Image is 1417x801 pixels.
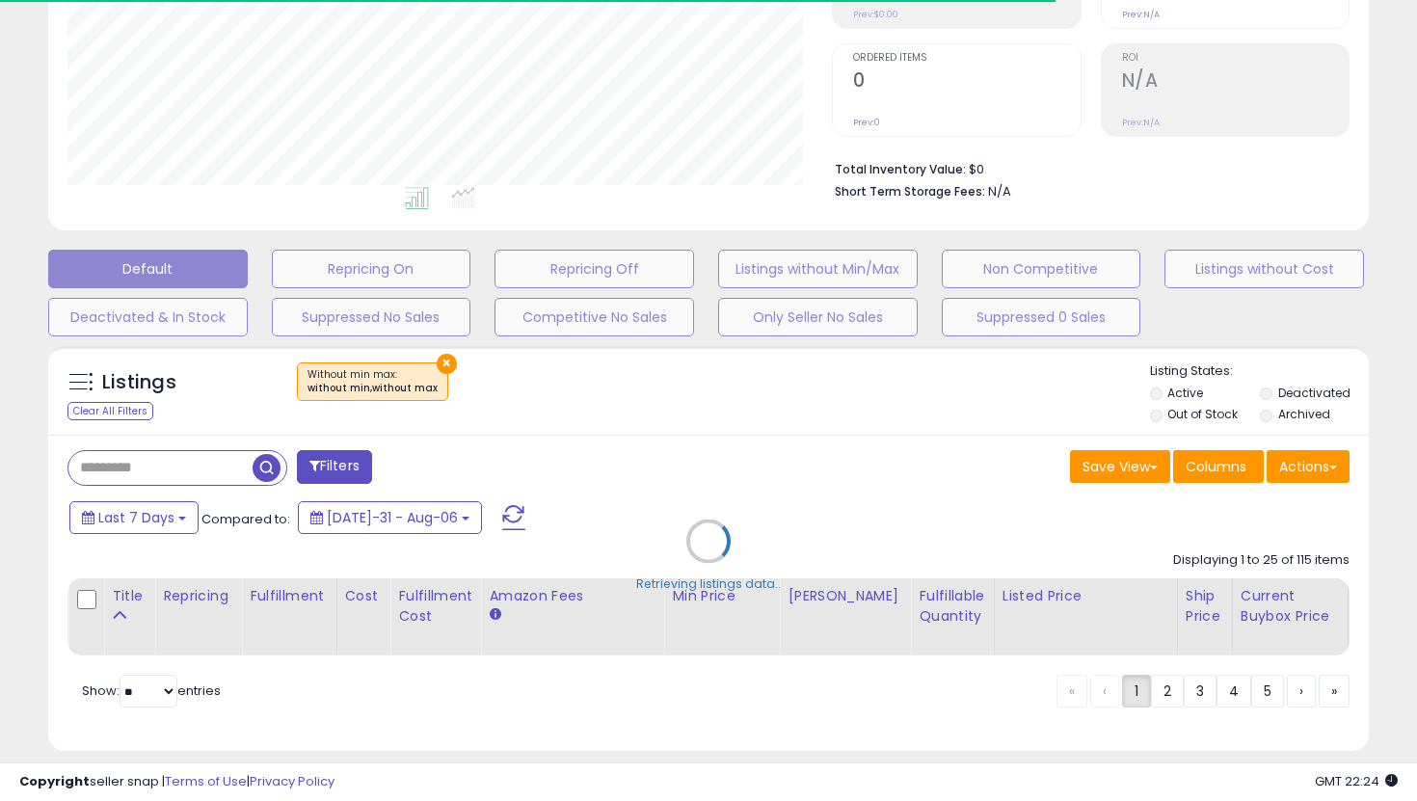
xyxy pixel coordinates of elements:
[1122,69,1349,95] h2: N/A
[835,183,985,200] b: Short Term Storage Fees:
[1122,117,1160,128] small: Prev: N/A
[835,156,1335,179] li: $0
[19,773,334,791] div: seller snap | |
[718,298,918,336] button: Only Seller No Sales
[853,69,1080,95] h2: 0
[942,250,1141,288] button: Non Competitive
[48,298,248,336] button: Deactivated & In Stock
[165,772,247,790] a: Terms of Use
[853,9,898,20] small: Prev: $0.00
[495,250,694,288] button: Repricing Off
[1122,9,1160,20] small: Prev: N/A
[835,161,966,177] b: Total Inventory Value:
[988,182,1011,200] span: N/A
[19,772,90,790] strong: Copyright
[272,298,471,336] button: Suppressed No Sales
[942,298,1141,336] button: Suppressed 0 Sales
[1315,772,1398,790] span: 2025-08-14 22:24 GMT
[1122,53,1349,64] span: ROI
[48,250,248,288] button: Default
[718,250,918,288] button: Listings without Min/Max
[853,117,880,128] small: Prev: 0
[853,53,1080,64] span: Ordered Items
[495,298,694,336] button: Competitive No Sales
[250,772,334,790] a: Privacy Policy
[1164,250,1364,288] button: Listings without Cost
[636,574,781,592] div: Retrieving listings data..
[272,250,471,288] button: Repricing On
